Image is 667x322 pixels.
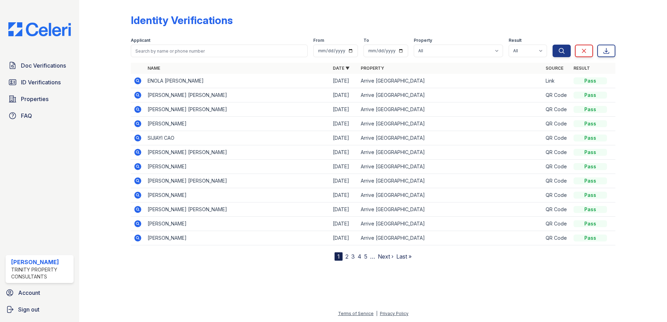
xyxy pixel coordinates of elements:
span: Account [18,289,40,297]
a: Account [3,286,76,300]
a: Terms of Service [338,311,374,316]
td: [DATE] [330,231,358,245]
td: [PERSON_NAME] [PERSON_NAME] [145,102,330,117]
div: Pass [574,120,607,127]
td: QR Code [543,117,571,131]
div: | [376,311,377,316]
td: Link [543,74,571,88]
a: 5 [364,253,367,260]
a: Doc Verifications [6,59,74,72]
a: Last » [396,253,412,260]
td: [DATE] [330,117,358,131]
a: Next › [378,253,394,260]
td: QR Code [543,202,571,217]
td: [PERSON_NAME] [PERSON_NAME] [145,145,330,160]
div: [PERSON_NAME] [11,258,71,266]
td: [DATE] [330,188,358,202]
div: Trinity Property Consultants [11,266,71,280]
div: Pass [574,192,607,199]
td: Arrive [GEOGRAPHIC_DATA] [358,74,543,88]
td: QR Code [543,102,571,117]
a: 3 [351,253,355,260]
a: Sign out [3,302,76,316]
div: Identity Verifications [131,14,233,26]
a: 2 [345,253,349,260]
td: [DATE] [330,88,358,102]
td: [PERSON_NAME] [145,160,330,174]
td: [PERSON_NAME] [PERSON_NAME] [145,174,330,188]
a: Privacy Policy [380,311,409,316]
td: Arrive [GEOGRAPHIC_DATA] [358,231,543,245]
td: QR Code [543,160,571,174]
td: Arrive [GEOGRAPHIC_DATA] [358,145,543,160]
td: QR Code [543,188,571,202]
a: 4 [358,253,361,260]
td: Arrive [GEOGRAPHIC_DATA] [358,217,543,231]
td: [PERSON_NAME] [145,188,330,202]
td: QR Code [543,88,571,102]
div: Pass [574,163,607,170]
span: Doc Verifications [21,61,66,70]
a: Result [574,66,590,71]
td: [DATE] [330,160,358,174]
div: Pass [574,92,607,99]
td: [PERSON_NAME] [PERSON_NAME] [145,88,330,102]
td: Arrive [GEOGRAPHIC_DATA] [358,174,543,188]
td: Arrive [GEOGRAPHIC_DATA] [358,102,543,117]
td: SIJIAYI CAO [145,131,330,145]
td: Arrive [GEOGRAPHIC_DATA] [358,117,543,131]
td: [DATE] [330,217,358,231]
span: Properties [21,95,48,103]
span: Sign out [18,305,39,314]
td: [DATE] [330,174,358,188]
div: Pass [574,149,607,156]
td: [PERSON_NAME] [145,231,330,245]
td: [DATE] [330,102,358,117]
label: Result [509,38,522,43]
label: To [364,38,369,43]
td: [PERSON_NAME] [PERSON_NAME] [145,202,330,217]
td: [DATE] [330,202,358,217]
input: Search by name or phone number [131,45,308,57]
img: CE_Logo_Blue-a8612792a0a2168367f1c8372b55b34899dd931a85d93a1a3d3e32e68fde9ad4.png [3,22,76,36]
div: Pass [574,106,607,113]
td: ENOLA [PERSON_NAME] [145,74,330,88]
td: QR Code [543,217,571,231]
span: … [370,252,375,261]
a: ID Verifications [6,75,74,89]
a: Properties [6,92,74,106]
td: [PERSON_NAME] [145,117,330,131]
td: Arrive [GEOGRAPHIC_DATA] [358,131,543,145]
div: Pass [574,220,607,227]
div: Pass [574,135,607,141]
td: Arrive [GEOGRAPHIC_DATA] [358,188,543,202]
td: [PERSON_NAME] [145,217,330,231]
a: FAQ [6,109,74,123]
a: Name [148,66,160,71]
a: Source [546,66,563,71]
td: Arrive [GEOGRAPHIC_DATA] [358,88,543,102]
td: QR Code [543,174,571,188]
td: [DATE] [330,131,358,145]
td: [DATE] [330,74,358,88]
label: From [313,38,324,43]
td: QR Code [543,131,571,145]
span: ID Verifications [21,78,61,86]
td: [DATE] [330,145,358,160]
a: Property [361,66,384,71]
td: QR Code [543,231,571,245]
span: FAQ [21,112,32,120]
label: Applicant [131,38,150,43]
div: Pass [574,77,607,84]
div: Pass [574,177,607,184]
div: 1 [335,252,343,261]
a: Date ▼ [333,66,350,71]
label: Property [414,38,432,43]
td: Arrive [GEOGRAPHIC_DATA] [358,160,543,174]
div: Pass [574,235,607,242]
div: Pass [574,206,607,213]
td: Arrive [GEOGRAPHIC_DATA] [358,202,543,217]
td: QR Code [543,145,571,160]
